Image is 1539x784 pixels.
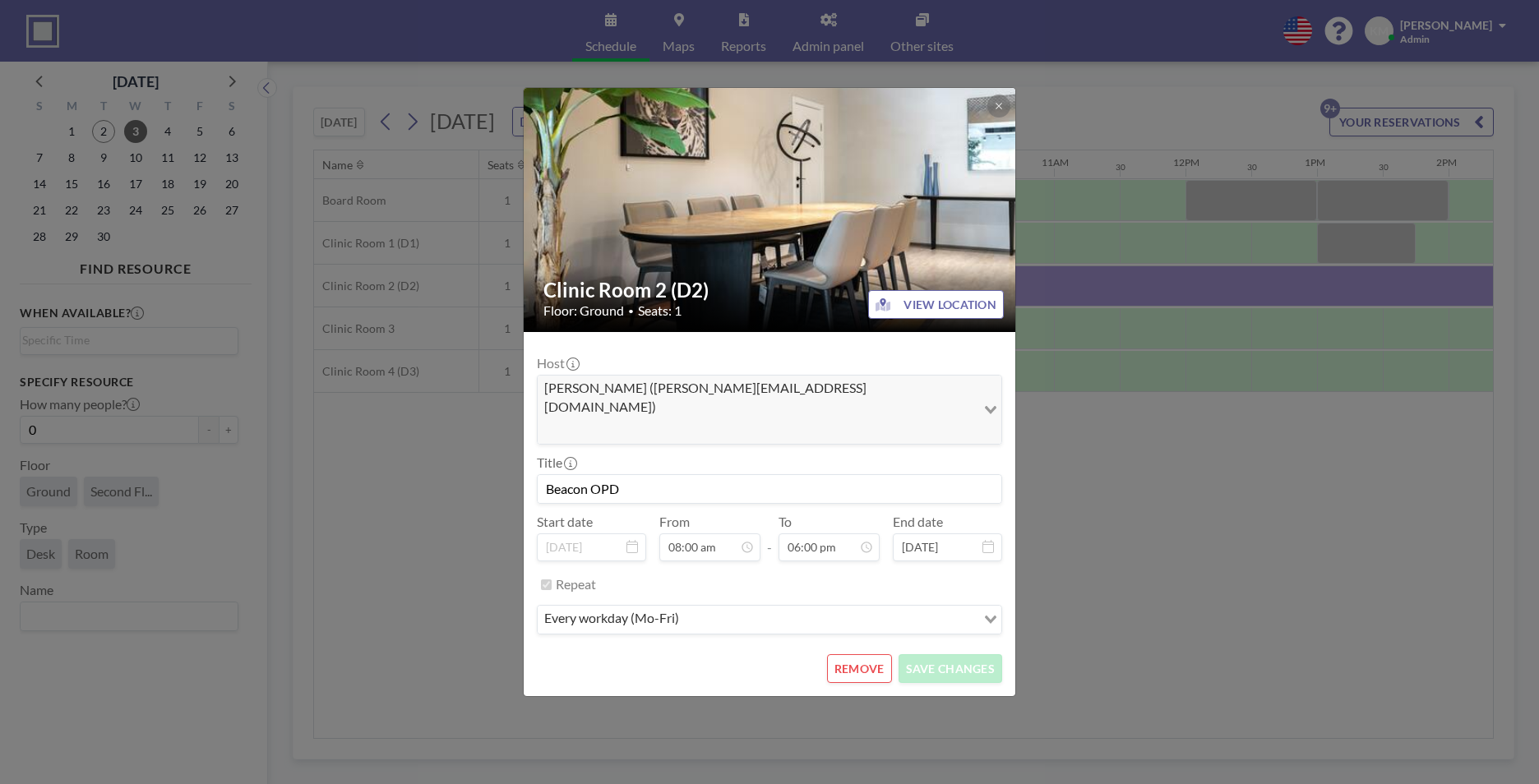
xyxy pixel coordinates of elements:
[524,46,1017,375] img: 537.jpg
[538,376,1001,444] div: Search for option
[659,514,690,530] label: From
[628,305,634,317] span: •
[556,576,596,593] label: Repeat
[541,609,682,630] span: every workday (Mo-Fri)
[893,514,943,530] label: End date
[638,302,682,319] span: Seats: 1
[767,519,772,556] span: -
[899,654,1002,683] button: SAVE CHANGES
[539,419,974,440] input: Search for option
[543,278,997,302] h2: Clinic Room 2 (D2)
[868,290,1004,319] button: VIEW LOCATION
[538,606,1001,634] div: Search for option
[537,454,575,471] label: Title
[537,514,593,530] label: Start date
[827,654,892,683] button: REMOVE
[543,302,624,319] span: Floor: Ground
[537,355,578,371] label: Host
[541,379,973,416] span: [PERSON_NAME] ([PERSON_NAME][EMAIL_ADDRESS][DOMAIN_NAME])
[684,609,974,630] input: Search for option
[538,475,1001,503] input: (No title)
[779,514,792,530] label: To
